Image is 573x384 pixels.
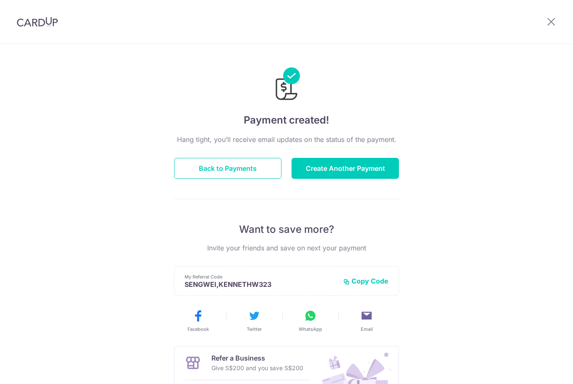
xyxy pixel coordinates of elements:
button: Back to Payments [174,158,281,179]
p: Refer a Business [211,353,303,363]
button: Copy Code [343,277,388,285]
p: My Referral Code [185,273,336,280]
p: SENGWEI,KENNETHW323 [185,280,336,289]
h4: Payment created! [174,113,399,128]
p: Give S$200 and you save S$200 [211,363,303,373]
span: Twitter [247,326,262,332]
p: Want to save more? [174,223,399,236]
button: Facebook [173,309,223,332]
p: Hang tight, you’ll receive email updates on the status of the payment. [174,134,399,144]
img: Payments [273,67,300,103]
button: Twitter [229,309,279,332]
p: Invite your friends and save on next your payment [174,243,399,253]
button: Email [342,309,391,332]
button: WhatsApp [286,309,335,332]
button: Create Another Payment [292,158,399,179]
span: Facebook [188,326,209,332]
span: Email [361,326,373,332]
span: WhatsApp [299,326,322,332]
img: CardUp [17,17,58,27]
